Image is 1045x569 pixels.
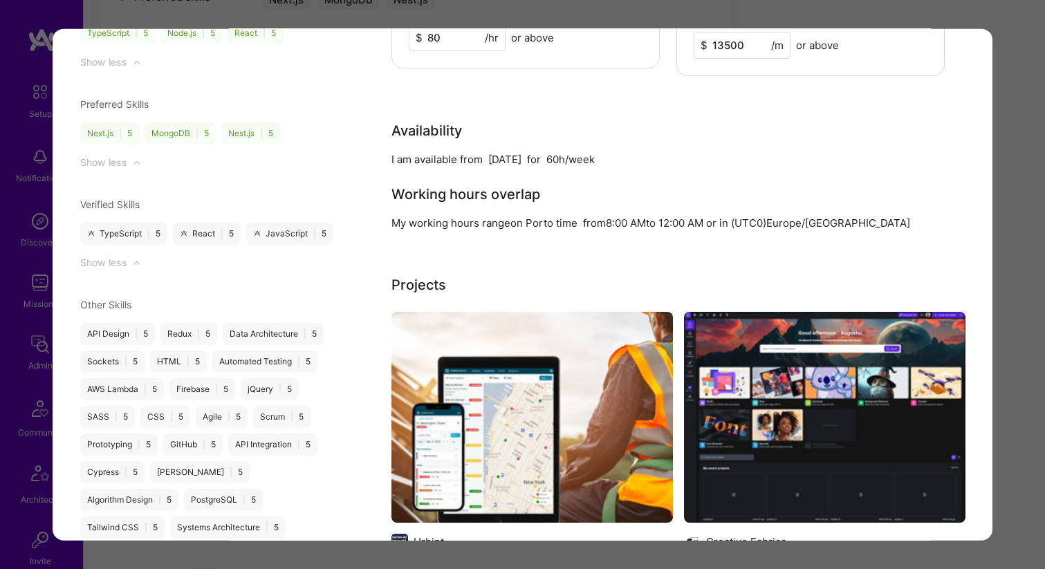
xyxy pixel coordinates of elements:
input: XXX [693,31,790,58]
div: Urbint [413,534,443,549]
div: Nest.js 5 [221,122,280,144]
div: for [526,151,540,166]
div: GitHub 5 [163,433,223,456]
span: | [115,411,118,422]
span: | [144,384,147,395]
span: Other Skills [80,299,131,310]
span: | [230,467,232,478]
div: Show less [80,55,127,69]
div: [DATE] [488,151,521,166]
div: Firebase 5 [169,378,235,400]
div: Show less [80,256,127,270]
div: Redux 5 [160,323,217,345]
span: | [263,28,266,39]
div: CSS 5 [140,406,190,428]
span: | [313,228,316,239]
div: Scrum 5 [253,406,311,428]
div: MongoDB 5 [145,122,216,144]
span: | [197,328,200,339]
span: | [135,328,138,339]
span: | [145,522,147,533]
div: Systems Architecture 5 [170,516,286,539]
span: or above [510,30,553,44]
span: Verified Skills [80,198,140,210]
div: Tailwind CSS 5 [80,516,165,539]
div: API Design 5 [80,323,155,345]
div: JavaScript 5 [246,223,333,245]
div: Automated Testing 5 [212,351,317,373]
i: icon ATeamGray [87,230,95,238]
span: | [170,411,173,422]
span: | [196,128,198,139]
div: TypeScript 5 [80,223,167,245]
span: | [119,128,122,139]
span: /m [770,37,783,52]
div: HTML 5 [150,351,207,373]
div: modal [53,28,993,541]
div: API Integration 5 [228,433,317,456]
div: React 5 [173,223,241,245]
div: Creative Fabrica [705,534,786,549]
div: Data Architecture 5 [223,323,324,345]
span: | [290,411,293,422]
div: Show less [80,156,127,169]
div: Prototyping 5 [80,433,158,456]
span: | [297,356,300,367]
div: Next.js 5 [80,122,139,144]
span: | [124,467,127,478]
div: SASS 5 [80,406,135,428]
div: h/week [558,151,594,166]
span: | [187,356,189,367]
span: | [243,494,246,505]
div: Node.js 5 [160,22,222,44]
span: | [135,28,138,39]
span: $ [415,30,422,44]
span: | [158,494,161,505]
span: | [147,228,150,239]
div: jQuery 5 [241,378,299,400]
span: | [202,28,205,39]
div: [PERSON_NAME] 5 [150,461,250,483]
span: | [138,439,140,450]
img: Company logo [683,533,700,550]
span: from in (UTC 0 ) Europe/[GEOGRAPHIC_DATA] [582,216,909,229]
span: | [304,328,306,339]
div: Working hours overlap [391,183,539,204]
div: TypeScript 5 [80,22,155,44]
div: React 5 [228,22,283,44]
div: Cypress 5 [80,461,145,483]
span: Preferred Skills [80,98,149,110]
div: Sockets 5 [80,351,145,373]
span: | [266,522,268,533]
span: | [124,356,127,367]
img: Creative Fabrica Studio [683,311,965,522]
span: | [215,384,218,395]
div: Projects [391,274,445,295]
div: PostgreSQL 5 [184,489,263,511]
span: 8:00 AM to 12:00 AM or [605,216,716,229]
span: | [228,411,230,422]
span: or above [795,37,838,52]
div: 60 [546,151,558,166]
div: My working hours range on Porto time [391,215,577,230]
img: Custom Workflow System Development [391,311,672,522]
input: XXX [408,24,505,50]
div: I am available from [391,151,482,166]
i: icon ATeamGray [180,230,188,238]
div: AWS Lambda 5 [80,378,164,400]
span: | [221,228,223,239]
span: | [297,439,300,450]
span: | [203,439,205,450]
div: Agile 5 [196,406,248,428]
img: Company logo [391,533,407,550]
span: /hr [484,30,498,44]
i: icon ATeamGray [253,230,261,238]
span: | [279,384,281,395]
span: | [260,128,263,139]
div: Algorithm Design 5 [80,489,178,511]
div: Availability [391,120,461,140]
span: $ [700,37,707,52]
